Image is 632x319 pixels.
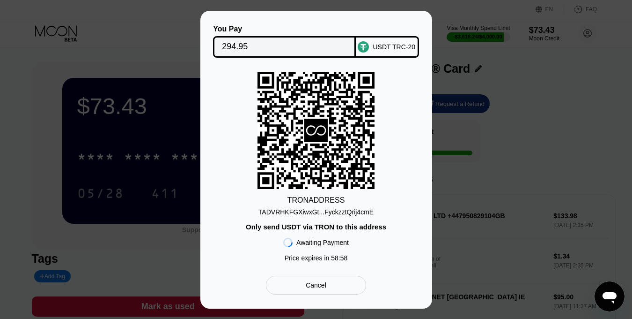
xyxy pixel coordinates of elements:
[331,254,347,262] span: 58 : 58
[214,25,418,58] div: You PayUSDT TRC-20
[213,25,356,33] div: You Pay
[258,208,374,216] div: TADVRHKFGXiwxGt...FyckzztQrij4cmE
[373,43,415,51] div: USDT TRC-20
[287,196,345,205] div: TRON ADDRESS
[296,239,349,246] div: Awaiting Payment
[306,281,326,289] div: Cancel
[285,254,348,262] div: Price expires in
[258,205,374,216] div: TADVRHKFGXiwxGt...FyckzztQrij4cmE
[266,276,366,295] div: Cancel
[595,281,625,311] iframe: Button to launch messaging window
[246,223,386,231] div: Only send USDT via TRON to this address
